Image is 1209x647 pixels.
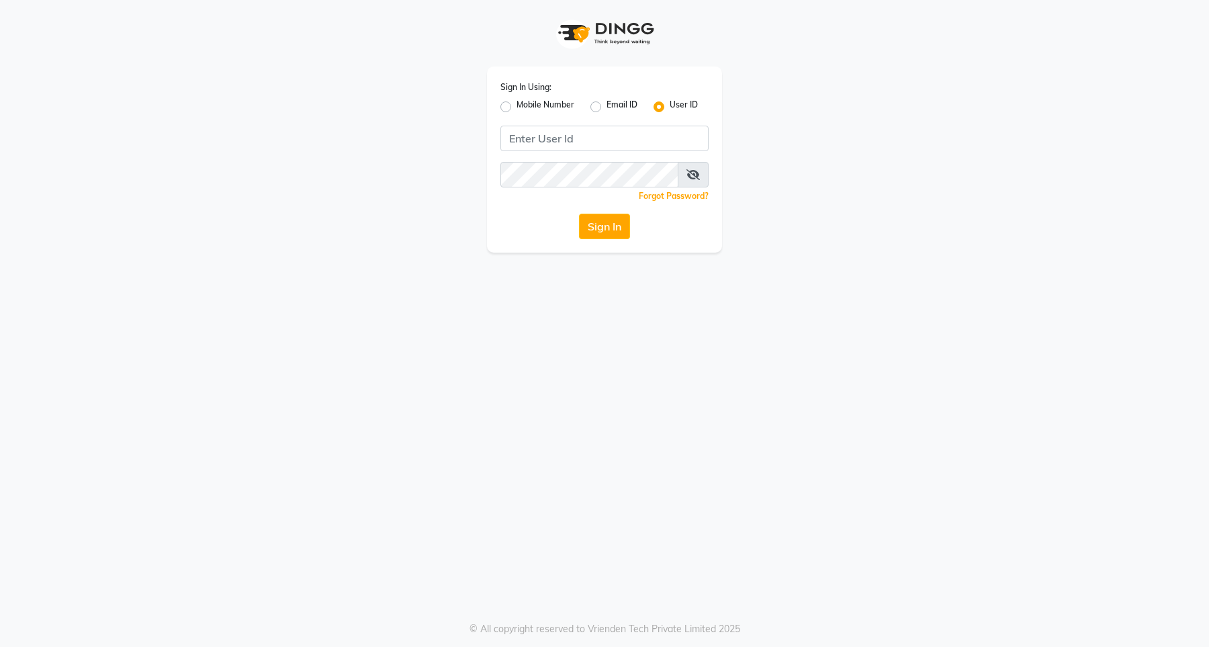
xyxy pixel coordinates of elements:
label: Sign In Using: [500,81,551,93]
label: Email ID [607,99,637,115]
input: Username [500,126,709,151]
label: User ID [670,99,698,115]
img: logo1.svg [551,13,658,53]
button: Sign In [579,214,630,239]
a: Forgot Password? [639,191,709,201]
label: Mobile Number [517,99,574,115]
input: Username [500,162,678,187]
